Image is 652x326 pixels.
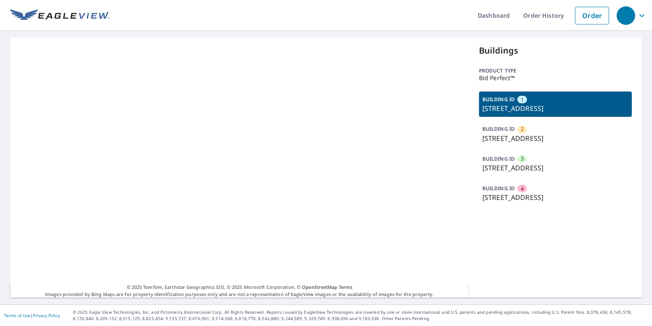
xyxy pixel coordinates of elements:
a: Terms of Use [4,313,30,318]
p: BUILDING ID [482,155,515,162]
span: 3 [521,155,524,163]
p: Images provided by Bing Maps are for property identification purposes only and are not a represen... [10,284,469,298]
a: OpenStreetMap [302,284,337,290]
p: [STREET_ADDRESS] [482,163,628,173]
p: BUILDING ID [482,125,515,132]
p: © 2025 Eagle View Technologies, Inc. and Pictometry International Corp. All Rights Reserved. Repo... [73,309,648,322]
p: BUILDING ID [482,185,515,192]
span: 1 [521,96,524,104]
img: EV Logo [10,9,109,22]
p: [STREET_ADDRESS] [482,133,628,143]
a: Order [575,7,609,24]
span: © 2025 TomTom, Earthstar Geographics SIO, © 2025 Microsoft Corporation, © [127,284,353,291]
p: [STREET_ADDRESS] [482,192,628,202]
p: Product type [479,67,632,75]
a: Privacy Policy [33,313,60,318]
p: | [4,313,60,318]
p: Buildings [479,44,632,57]
span: 2 [521,125,524,133]
p: Bid Perfect™ [479,75,632,81]
a: Terms [339,284,353,290]
p: BUILDING ID [482,96,515,103]
p: [STREET_ADDRESS] [482,103,628,113]
span: 4 [521,185,524,193]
